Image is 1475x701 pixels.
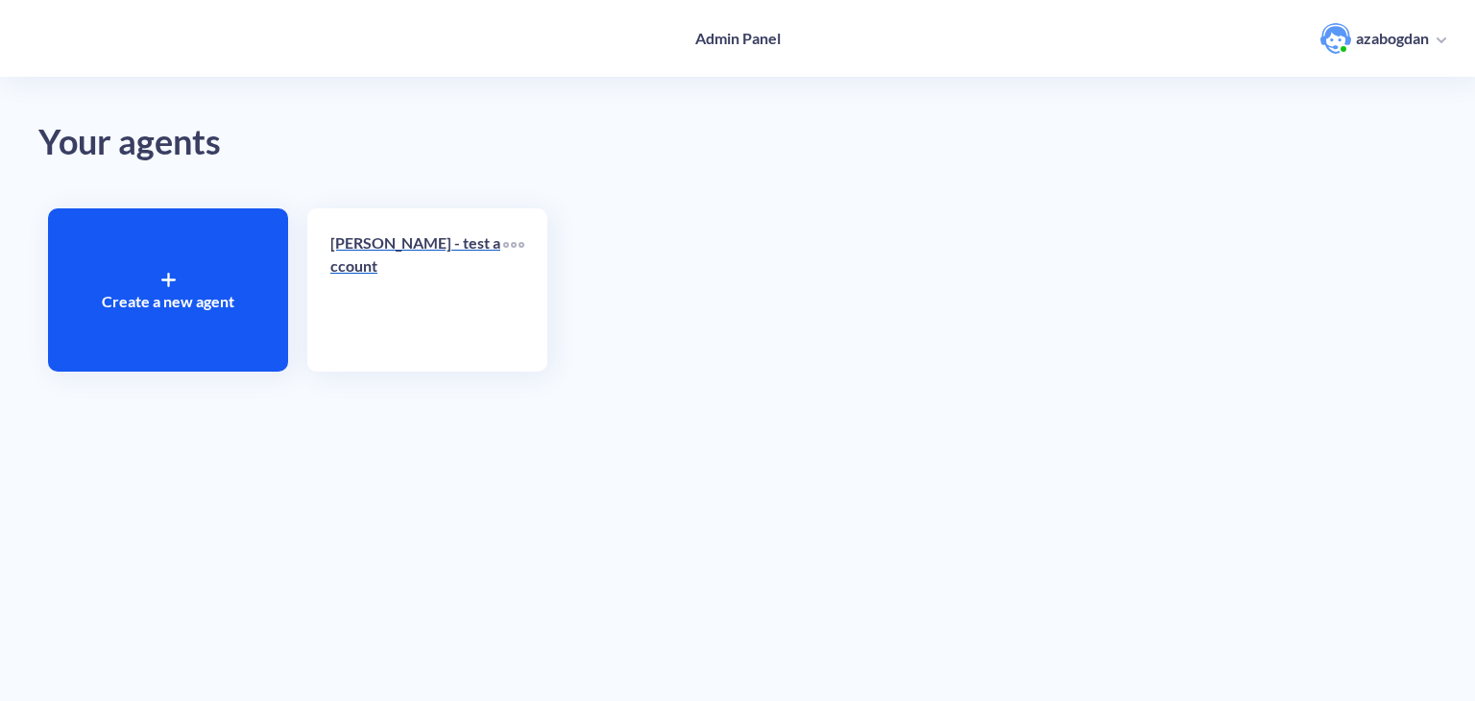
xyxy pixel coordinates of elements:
p: azabogdan [1356,28,1429,49]
img: user photo [1320,23,1351,54]
p: [PERSON_NAME] - test account [330,231,503,278]
h4: Admin Panel [695,29,781,47]
p: Create a new agent [102,290,234,313]
div: Your agents [38,115,1437,170]
a: [PERSON_NAME] - test account [330,231,503,349]
button: user photoazabogdan [1311,21,1456,56]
